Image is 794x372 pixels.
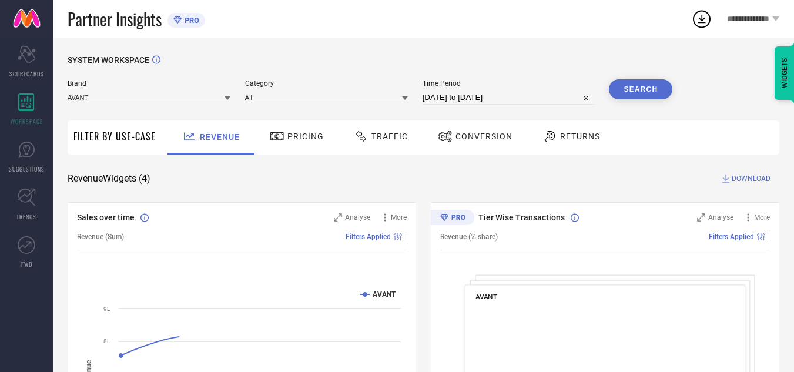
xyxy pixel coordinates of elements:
svg: Zoom [334,213,342,222]
span: Revenue [200,132,240,142]
span: Filters Applied [346,233,391,241]
span: More [391,213,407,222]
span: PRO [182,16,199,25]
button: Search [609,79,672,99]
span: SYSTEM WORKSPACE [68,55,149,65]
input: Select time period [423,91,595,105]
text: 8L [103,338,110,344]
svg: Zoom [697,213,705,222]
span: Brand [68,79,230,88]
span: Tier Wise Transactions [478,213,565,222]
span: Analyse [708,213,733,222]
span: Filter By Use-Case [73,129,156,143]
div: Open download list [691,8,712,29]
span: SUGGESTIONS [9,165,45,173]
text: 9L [103,306,110,312]
span: Revenue (% share) [440,233,498,241]
span: Analyse [345,213,370,222]
span: Conversion [455,132,512,141]
span: | [768,233,770,241]
span: FWD [21,260,32,269]
span: Filters Applied [709,233,754,241]
span: TRENDS [16,212,36,221]
text: AVANT [373,290,396,299]
span: Pricing [287,132,324,141]
span: DOWNLOAD [732,173,770,185]
span: Sales over time [77,213,135,222]
span: Partner Insights [68,7,162,31]
span: Revenue (Sum) [77,233,124,241]
span: Returns [560,132,600,141]
span: SCORECARDS [9,69,44,78]
span: AVANT [475,293,497,301]
span: | [405,233,407,241]
span: Traffic [371,132,408,141]
div: Premium [431,210,474,227]
span: Revenue Widgets ( 4 ) [68,173,150,185]
span: Category [245,79,408,88]
span: Time Period [423,79,595,88]
span: More [754,213,770,222]
span: WORKSPACE [11,117,43,126]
